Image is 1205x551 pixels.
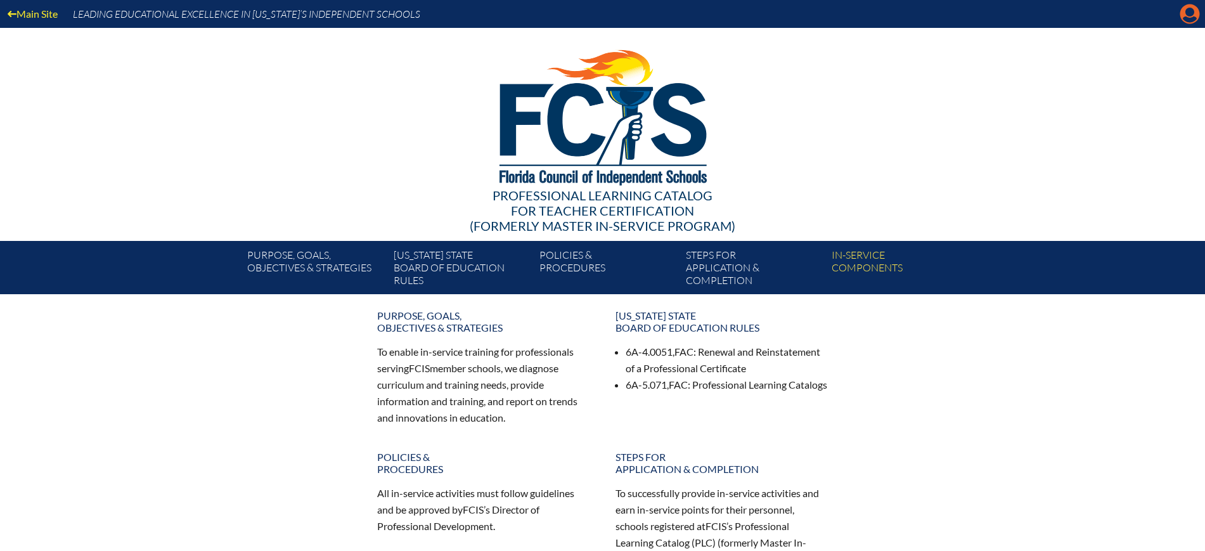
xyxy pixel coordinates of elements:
p: To enable in-service training for professionals serving member schools, we diagnose curriculum an... [377,344,590,425]
a: Policies &Procedures [370,446,598,480]
svg: Manage Account [1180,4,1200,24]
a: Purpose, goals,objectives & strategies [370,304,598,339]
span: PLC [695,536,712,548]
a: Steps forapplication & completion [608,446,836,480]
span: FAC [674,346,693,358]
a: Policies &Procedures [534,246,680,294]
span: FAC [669,379,688,391]
span: FCIS [409,362,430,374]
li: 6A-5.071, : Professional Learning Catalogs [626,377,828,393]
a: In-servicecomponents [827,246,972,294]
img: FCISlogo221.eps [472,28,733,201]
li: 6A-4.0051, : Renewal and Reinstatement of a Professional Certificate [626,344,828,377]
span: for Teacher Certification [511,203,694,218]
a: Purpose, goals,objectives & strategies [242,246,388,294]
a: [US_STATE] StateBoard of Education rules [389,246,534,294]
div: Professional Learning Catalog (formerly Master In-service Program) [238,188,968,233]
p: All in-service activities must follow guidelines and be approved by ’s Director of Professional D... [377,485,590,535]
a: Steps forapplication & completion [681,246,827,294]
span: FCIS [463,503,484,515]
a: Main Site [3,5,63,22]
span: FCIS [706,520,726,532]
a: [US_STATE] StateBoard of Education rules [608,304,836,339]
